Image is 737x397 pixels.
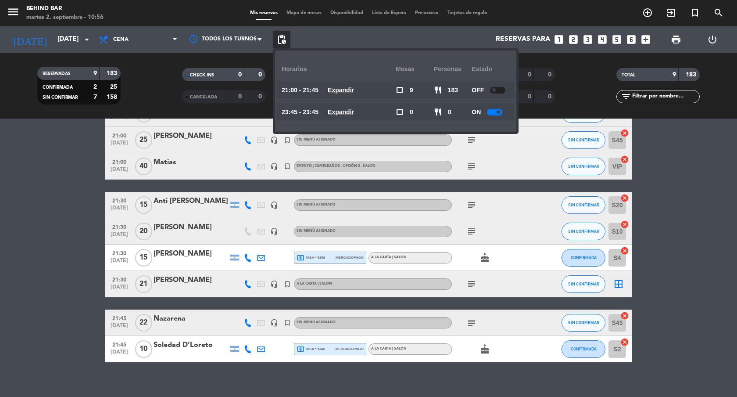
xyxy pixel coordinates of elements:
[108,130,130,140] span: 21:00
[642,7,653,18] i: add_circle_outline
[246,11,282,15] span: Mis reservas
[110,84,119,90] strong: 25
[336,346,364,352] span: mercadopago
[270,136,278,144] i: headset_mic
[297,254,304,262] i: local_atm
[135,314,152,332] span: 22
[108,313,130,323] span: 21:45
[270,227,278,235] i: headset_mic
[620,194,629,202] i: cancel
[108,231,130,242] span: [DATE]
[26,4,104,13] div: Behind Bar
[297,254,325,262] span: visa * 9356
[283,319,291,327] i: turned_in_not
[282,11,326,15] span: Mapa de mesas
[297,345,304,353] i: local_atm
[571,255,597,260] span: CONFIRMADA
[190,73,214,77] span: CHECK INS
[553,34,565,45] i: looks_one
[620,155,629,164] i: cancel
[562,275,605,293] button: SIN CONFIRMAR
[270,201,278,209] i: headset_mic
[282,85,318,95] span: 21:00 - 21:45
[448,107,451,117] span: 0
[620,246,629,255] i: cancel
[411,11,443,15] span: Pre-acceso
[582,34,594,45] i: looks_3
[548,72,553,78] strong: 0
[7,30,53,49] i: [DATE]
[597,34,608,45] i: looks_4
[472,57,510,81] div: Estado
[466,226,477,237] i: subject
[7,5,20,18] i: menu
[93,94,97,100] strong: 7
[297,229,336,233] span: Sin menú asignado
[368,11,411,15] span: Lista de Espera
[568,137,599,142] span: SIN CONFIRMAR
[466,318,477,328] i: subject
[466,135,477,145] i: subject
[238,72,242,78] strong: 0
[283,136,291,144] i: turned_in_not
[613,279,624,289] i: border_all
[282,57,396,81] div: Horarios
[154,339,228,351] div: Soledad D'Loreto
[396,57,434,81] div: Mesas
[283,162,291,170] i: turned_in_not
[108,195,130,205] span: 21:30
[434,86,442,94] span: restaurant
[666,7,676,18] i: exit_to_app
[7,5,20,22] button: menu
[690,7,700,18] i: turned_in_not
[270,280,278,288] i: headset_mic
[258,94,264,100] strong: 0
[108,284,130,294] span: [DATE]
[631,92,699,101] input: Filtrar por nombre...
[479,253,490,263] i: cake
[108,156,130,166] span: 21:00
[276,34,287,45] span: pending_actions
[528,94,531,100] strong: 0
[238,94,242,100] strong: 0
[328,108,354,115] u: Expandir
[108,221,130,231] span: 21:30
[135,275,152,293] span: 21
[135,196,152,214] span: 15
[472,85,484,95] span: OFF
[108,323,130,333] span: [DATE]
[622,73,635,77] span: TOTAL
[108,140,130,150] span: [DATE]
[562,131,605,149] button: SIN CONFIRMAR
[686,72,698,78] strong: 183
[154,157,228,168] div: Matias
[410,85,413,95] span: 9
[611,34,623,45] i: looks_5
[479,344,490,354] i: cake
[108,114,130,124] span: [DATE]
[43,95,78,100] span: SIN CONFIRMAR
[466,279,477,289] i: subject
[82,34,92,45] i: arrow_drop_down
[297,203,336,206] span: Sin menú asignado
[108,258,130,268] span: [DATE]
[135,249,152,267] span: 15
[26,13,104,22] div: martes 2. septiembre - 10:56
[673,72,676,78] strong: 9
[154,274,228,286] div: [PERSON_NAME]
[336,255,364,260] span: mercadopago
[154,248,228,260] div: [PERSON_NAME]
[328,87,354,94] u: Expandir
[466,200,477,210] i: subject
[282,107,318,117] span: 23:45 - 23:45
[270,319,278,327] i: headset_mic
[283,280,291,288] i: turned_in_not
[108,166,130,177] span: [DATE]
[562,196,605,214] button: SIN CONFIRMAR
[154,130,228,142] div: [PERSON_NAME]
[626,34,637,45] i: looks_6
[443,11,492,15] span: Tarjetas de regalo
[620,311,629,320] i: cancel
[108,349,130,359] span: [DATE]
[496,36,550,43] span: Reservas para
